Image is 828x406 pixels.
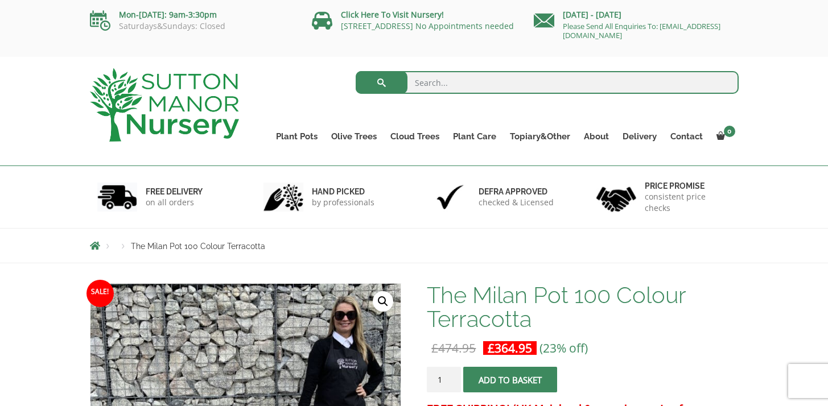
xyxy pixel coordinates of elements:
[431,340,438,356] span: £
[341,20,514,31] a: [STREET_ADDRESS] No Appointments needed
[488,340,532,356] bdi: 364.95
[90,22,295,31] p: Saturdays&Sundays: Closed
[131,242,265,251] span: The Milan Pot 100 Colour Terracotta
[90,8,295,22] p: Mon-[DATE]: 9am-3:30pm
[488,340,495,356] span: £
[427,367,461,392] input: Product quantity
[710,129,739,144] a: 0
[263,183,303,212] img: 2.jpg
[384,129,446,144] a: Cloud Trees
[312,187,374,197] h6: hand picked
[539,340,588,356] span: (23% off)
[616,129,664,144] a: Delivery
[479,197,554,208] p: checked & Licensed
[90,241,739,250] nav: Breadcrumbs
[503,129,577,144] a: Topiary&Other
[479,187,554,197] h6: Defra approved
[596,180,636,214] img: 4.jpg
[563,21,720,40] a: Please Send All Enquiries To: [EMAIL_ADDRESS][DOMAIN_NAME]
[341,9,444,20] a: Click Here To Visit Nursery!
[463,367,557,392] button: Add to basket
[312,197,374,208] p: by professionals
[664,129,710,144] a: Contact
[86,280,114,307] span: Sale!
[534,8,739,22] p: [DATE] - [DATE]
[430,183,470,212] img: 3.jpg
[724,126,735,137] span: 0
[146,187,203,197] h6: FREE DELIVERY
[324,129,384,144] a: Olive Trees
[446,129,503,144] a: Plant Care
[90,68,239,142] img: logo
[373,291,393,312] a: View full-screen image gallery
[645,191,731,214] p: consistent price checks
[356,71,739,94] input: Search...
[427,283,738,331] h1: The Milan Pot 100 Colour Terracotta
[431,340,476,356] bdi: 474.95
[97,183,137,212] img: 1.jpg
[269,129,324,144] a: Plant Pots
[645,181,731,191] h6: Price promise
[577,129,616,144] a: About
[146,197,203,208] p: on all orders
